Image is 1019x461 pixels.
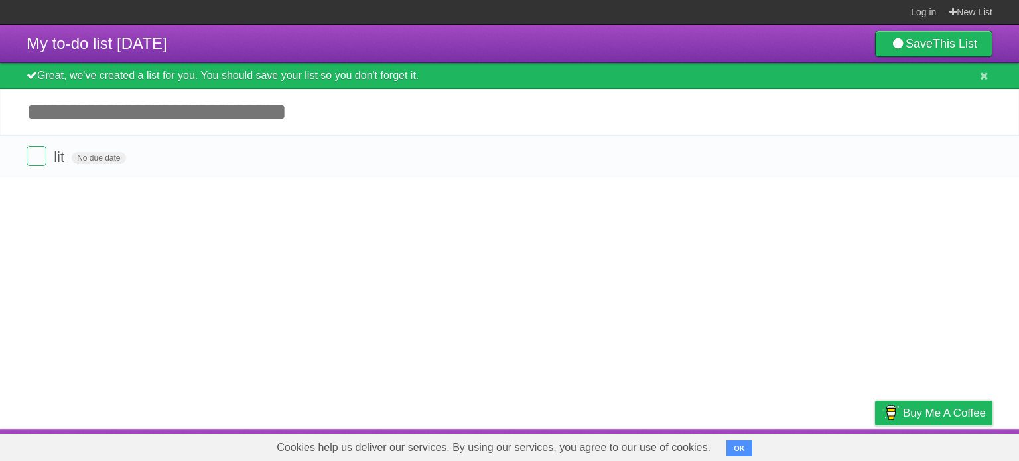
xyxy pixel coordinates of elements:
span: No due date [72,152,125,164]
label: Done [27,146,46,166]
span: Buy me a coffee [903,401,986,425]
b: This List [933,37,977,50]
a: SaveThis List [875,31,992,57]
a: About [699,432,726,458]
span: My to-do list [DATE] [27,34,167,52]
a: Developers [742,432,796,458]
a: Privacy [858,432,892,458]
a: Buy me a coffee [875,401,992,425]
a: Terms [813,432,842,458]
img: Buy me a coffee [882,401,900,424]
a: Suggest a feature [909,432,992,458]
span: Cookies help us deliver our services. By using our services, you agree to our use of cookies. [263,434,724,461]
button: OK [726,440,752,456]
span: lit [54,149,68,165]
